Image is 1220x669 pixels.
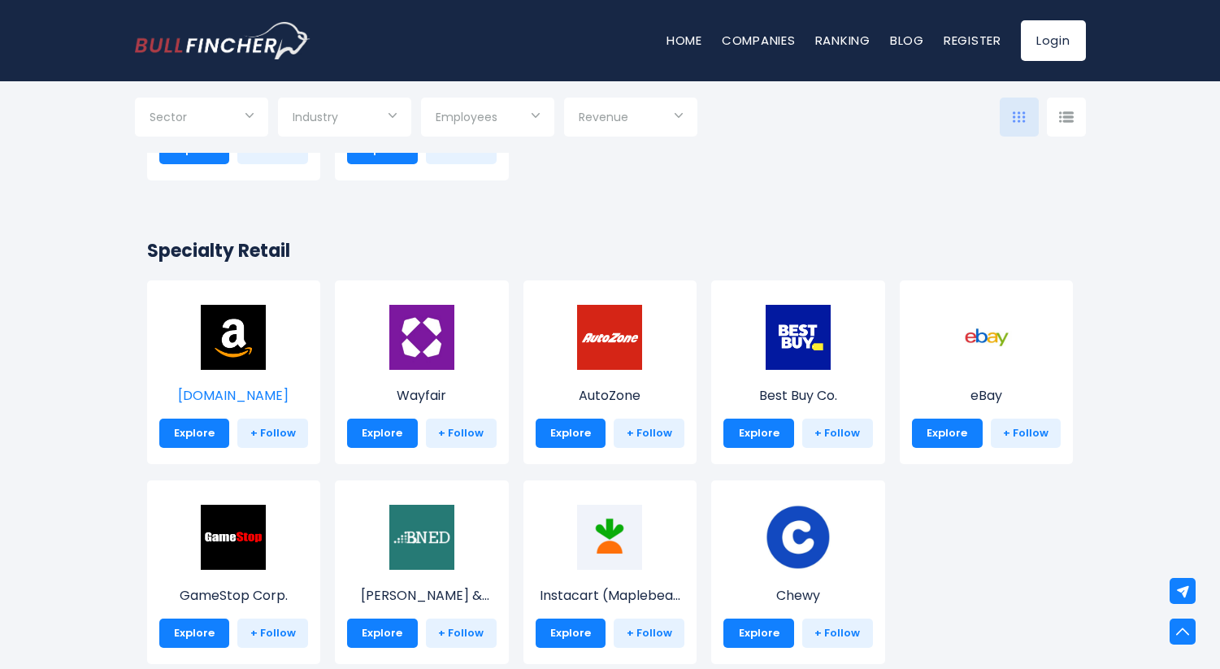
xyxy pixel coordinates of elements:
span: Revenue [579,110,628,124]
a: + Follow [426,419,497,448]
a: Best Buy Co. [723,335,873,406]
span: Sector [150,110,187,124]
a: + Follow [614,619,684,648]
img: icon-comp-list-view.svg [1059,111,1074,123]
a: + Follow [802,419,873,448]
a: Register [944,32,1001,49]
img: BNED.png [389,505,454,570]
input: Selection [293,104,397,133]
a: [DOMAIN_NAME] [159,335,309,406]
p: AutoZone [536,386,685,406]
img: GME.png [201,505,266,570]
a: + Follow [991,419,1062,448]
img: icon-comp-grid.svg [1013,111,1026,123]
p: Best Buy Co. [723,386,873,406]
p: Wayfair [347,386,497,406]
input: Selection [436,104,540,133]
a: Companies [722,32,796,49]
a: Explore [347,619,418,648]
img: W.png [389,305,454,370]
a: Explore [159,619,230,648]
a: Instacart (Maplebea... [536,535,685,606]
a: Go to homepage [135,22,310,59]
p: eBay [912,386,1062,406]
p: Chewy [723,586,873,606]
a: + Follow [237,619,308,648]
span: Employees [436,110,497,124]
a: Explore [723,619,794,648]
a: Home [666,32,702,49]
a: GameStop Corp. [159,535,309,606]
a: Explore [912,419,983,448]
a: eBay [912,335,1062,406]
a: Login [1021,20,1086,61]
img: AZO.png [577,305,642,370]
input: Selection [150,104,254,133]
a: Ranking [815,32,870,49]
p: Amazon.com [159,386,309,406]
a: Explore [347,419,418,448]
a: Chewy [723,535,873,606]
p: Barnes & Noble Education [347,586,497,606]
a: + Follow [802,619,873,648]
a: Explore [159,419,230,448]
a: Explore [536,419,606,448]
h2: Specialty Retail [147,237,1074,264]
img: CART.png [577,505,642,570]
img: EBAY.png [954,305,1019,370]
p: GameStop Corp. [159,586,309,606]
a: [PERSON_NAME] & [PERSON_NAME] Educ... [347,535,497,606]
input: Selection [579,104,683,133]
a: + Follow [426,619,497,648]
img: Bullfincher logo [135,22,310,59]
a: Blog [890,32,924,49]
span: Industry [293,110,338,124]
img: BBY.png [766,305,831,370]
a: + Follow [237,419,308,448]
img: CHWY.jpeg [766,505,831,570]
a: + Follow [614,419,684,448]
a: AutoZone [536,335,685,406]
a: Explore [723,419,794,448]
img: AMZN.png [201,305,266,370]
a: Wayfair [347,335,497,406]
p: Instacart (Maplebear) [536,586,685,606]
a: Explore [536,619,606,648]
